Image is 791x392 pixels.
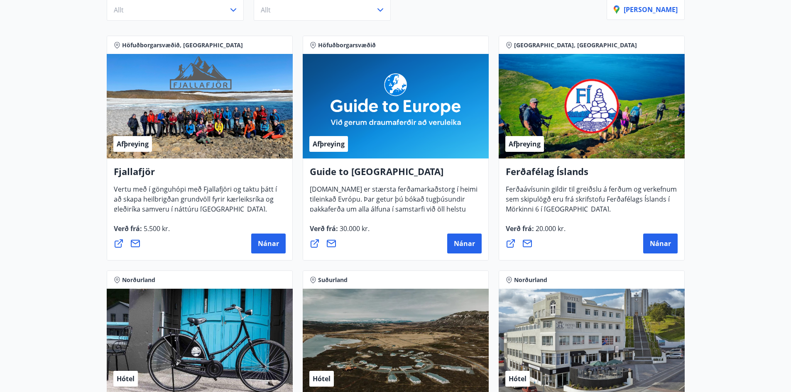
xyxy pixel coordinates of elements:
span: Suðurland [318,276,348,284]
p: [PERSON_NAME] [614,5,678,14]
span: Hótel [509,374,527,383]
span: 5.500 kr. [142,224,170,233]
span: Allt [261,5,271,15]
span: Afþreying [117,139,149,149]
span: [DOMAIN_NAME] er stærsta ferðamarkaðstorg í heimi tileinkað Evrópu. Þar getur þú bókað tugþúsundi... [310,185,478,240]
h4: Fjallafjör [114,165,286,184]
button: Nánar [643,234,678,253]
span: Verð frá : [114,224,170,240]
span: Nánar [258,239,279,248]
button: Nánar [447,234,482,253]
span: [GEOGRAPHIC_DATA], [GEOGRAPHIC_DATA] [514,41,637,49]
button: Nánar [251,234,286,253]
span: Nánar [650,239,671,248]
span: Verð frá : [310,224,370,240]
span: Norðurland [514,276,547,284]
span: Hótel [313,374,331,383]
span: Ferðaávísunin gildir til greiðslu á ferðum og verkefnum sem skipulögð eru frá skrifstofu Ferðafél... [506,185,677,220]
span: Vertu með í gönguhópi með Fjallafjöri og taktu þátt í að skapa heilbrigðan grundvöll fyrir kærlei... [114,185,277,220]
span: Afþreying [313,139,345,149]
h4: Ferðafélag Íslands [506,165,678,184]
span: Allt [114,5,124,15]
span: Hótel [117,374,135,383]
h4: Guide to [GEOGRAPHIC_DATA] [310,165,482,184]
span: Höfuðborgarsvæðið [318,41,376,49]
span: Verð frá : [506,224,566,240]
span: Afþreying [509,139,541,149]
span: Norðurland [122,276,155,284]
span: Höfuðborgarsvæðið, [GEOGRAPHIC_DATA] [122,41,243,49]
span: 30.000 kr. [338,224,370,233]
span: 20.000 kr. [534,224,566,233]
span: Nánar [454,239,475,248]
